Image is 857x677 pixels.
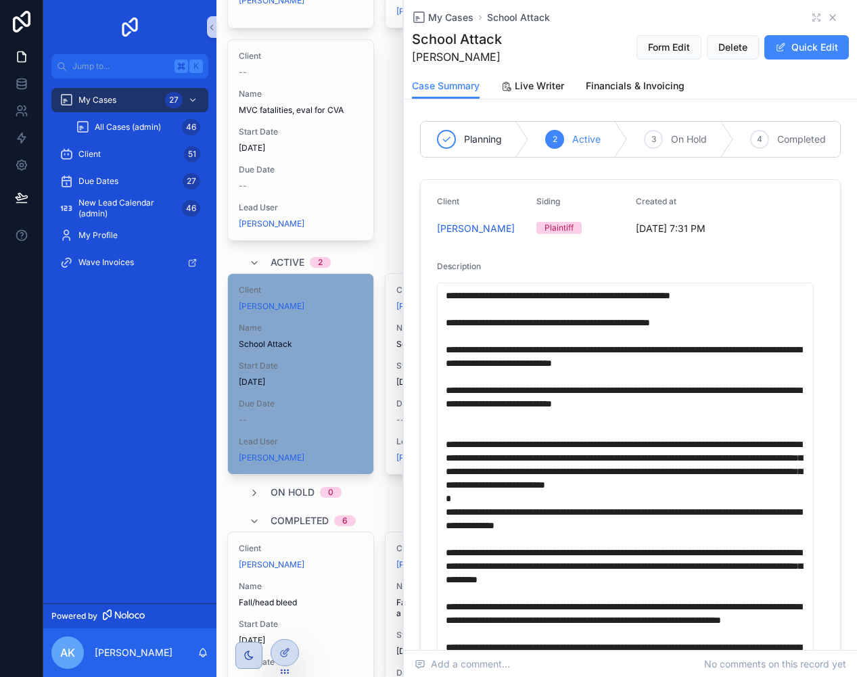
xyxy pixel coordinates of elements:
span: Lead User [239,202,363,213]
button: Quick Edit [764,35,849,60]
span: -- [239,67,247,78]
span: Live Writer [515,79,564,93]
span: Client [239,51,363,62]
div: 27 [183,173,200,189]
span: My Cases [428,11,473,24]
span: Due Date [396,398,520,409]
span: Case Summary [412,79,480,93]
a: Financials & Invoicing [586,74,685,101]
span: Active [271,256,304,269]
img: App logo [119,16,141,38]
div: Plaintiff [545,222,574,234]
span: Due Dates [78,176,118,187]
span: Client [239,285,363,296]
span: Start Date [239,360,363,371]
button: Jump to...K [51,54,208,78]
span: -- [396,415,404,425]
button: Form Edit [636,35,701,60]
a: [PERSON_NAME] [239,218,304,229]
span: Client [396,543,520,554]
h1: School Attack [412,30,502,49]
a: New Lead Calendar (admin)46 [51,196,208,220]
span: Due Date [239,164,363,175]
span: No comments on this record yet [704,657,846,671]
a: School Attack [487,11,550,24]
span: Jump to... [72,61,169,72]
span: Wave Invoices [78,257,134,268]
span: MVC fatalities, eval for CVA [239,105,363,116]
span: Fall/head bleed [239,597,363,608]
span: Add a comment... [415,657,510,671]
a: [PERSON_NAME] [396,301,462,312]
span: My Cases [78,95,116,106]
span: [PERSON_NAME] [396,559,462,570]
span: Name [239,581,363,592]
span: K [191,61,202,72]
a: All Cases (admin)46 [68,115,208,139]
a: Powered by [43,603,216,628]
span: School Attack [239,339,363,350]
span: New Lead Calendar (admin) [78,197,177,219]
a: Client--NameMVC fatalities, eval for CVAStart Date[DATE]Due Date--Lead User[PERSON_NAME] [227,39,374,241]
span: Start Date [239,126,363,137]
span: Start Date [239,619,363,630]
span: Start Date [396,630,520,640]
span: [DATE] [239,377,363,388]
span: Client [437,196,459,206]
span: 3 [651,134,656,145]
span: Fall that caused a [MEDICAL_DATA] [396,597,520,619]
span: Name [396,323,520,333]
span: Due Date [239,398,363,409]
button: Delete [707,35,759,60]
a: My Cases27 [51,88,208,112]
a: [PERSON_NAME] [396,452,462,463]
a: [PERSON_NAME] [239,301,304,312]
a: [PERSON_NAME] [396,6,462,17]
span: All Cases (admin) [95,122,161,133]
a: Due Dates27 [51,169,208,193]
span: [DATE] 7:31 PM [636,222,724,235]
span: Completed [271,514,329,528]
span: -- [239,415,247,425]
span: Planning [464,133,502,146]
a: Wave Invoices [51,250,208,275]
span: AK [60,645,75,661]
span: Description [437,261,481,271]
div: 2 [318,257,323,268]
div: 27 [165,92,183,108]
span: [PERSON_NAME] [239,452,304,463]
a: Client[PERSON_NAME]NameSeizure and MVCStart Date[DATE]Due Date--Lead User[PERSON_NAME] [385,273,532,475]
span: [PERSON_NAME] [412,49,502,65]
span: Name [239,89,363,99]
a: Client[PERSON_NAME]NameSchool AttackStart Date[DATE]Due Date--Lead User[PERSON_NAME] [227,273,374,475]
a: [PERSON_NAME] [437,222,515,235]
span: Powered by [51,611,97,622]
span: 2 [553,134,557,145]
span: Client [396,285,520,296]
span: Client [78,149,101,160]
span: 4 [757,134,762,145]
span: [DATE] [396,377,520,388]
span: Name [239,323,363,333]
span: On Hold [271,486,315,499]
span: Client [239,543,363,554]
span: Lead User [239,436,363,447]
a: My Profile [51,223,208,248]
span: Lead User [396,436,520,447]
span: On Hold [671,133,707,146]
a: Live Writer [501,74,564,101]
span: [DATE] [239,635,363,646]
div: 6 [342,515,348,526]
span: Created at [636,196,676,206]
a: [PERSON_NAME] [239,559,304,570]
div: 46 [182,200,200,216]
div: 51 [184,146,200,162]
